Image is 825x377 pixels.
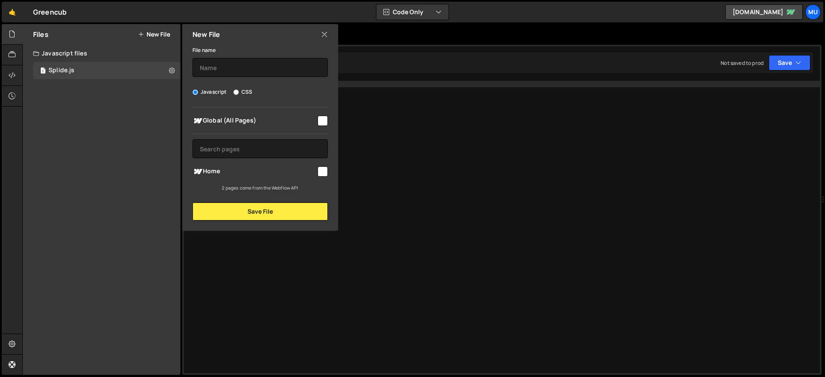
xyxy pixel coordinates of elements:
[33,30,49,39] h2: Files
[769,55,810,70] button: Save
[233,89,239,95] input: CSS
[40,68,46,75] span: 1
[33,62,180,79] div: 16982/46574.js
[192,116,316,126] span: Global (All Pages)
[725,4,803,20] a: [DOMAIN_NAME]
[192,58,328,77] input: Name
[192,139,328,158] input: Search pages
[138,31,170,38] button: New File
[376,4,449,20] button: Code Only
[192,89,198,95] input: Javascript
[192,88,227,96] label: Javascript
[192,46,216,55] label: File name
[49,67,74,74] div: Splide.js
[192,202,328,221] button: Save File
[2,2,23,22] a: 🤙
[721,59,764,67] div: Not saved to prod
[192,166,316,177] span: Home
[233,88,252,96] label: CSS
[192,30,220,39] h2: New File
[222,185,298,191] small: 2 pages come from the Webflow API
[805,4,821,20] a: Mu
[23,45,180,62] div: Javascript files
[33,7,67,17] div: Greencub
